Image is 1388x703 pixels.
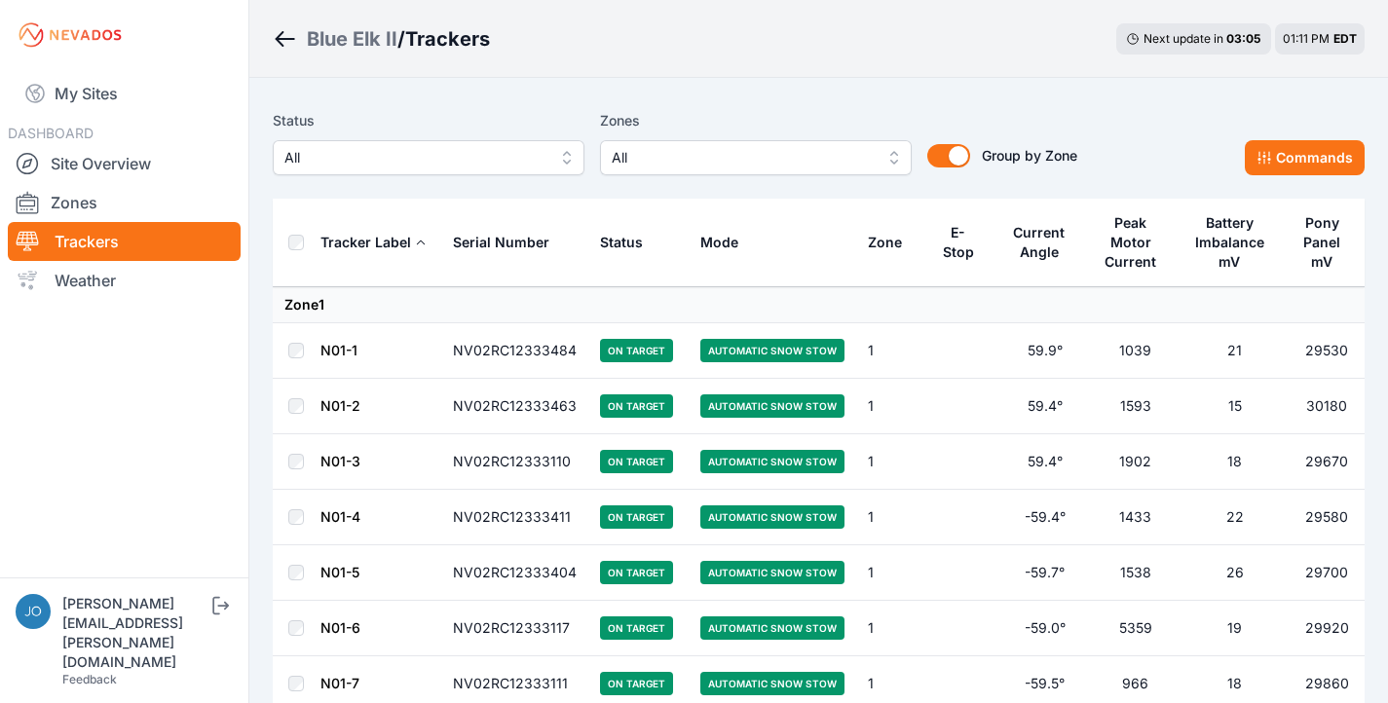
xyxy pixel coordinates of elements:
span: On Target [600,339,673,362]
td: NV02RC12333404 [441,545,588,601]
span: 01:11 PM [1283,31,1330,46]
td: 1593 [1090,379,1181,434]
span: Group by Zone [982,147,1077,164]
span: DASHBOARD [8,125,94,141]
button: Commands [1245,140,1365,175]
span: Automatic Snow Stow [700,672,844,695]
div: Status [600,233,643,252]
td: 1 [856,490,929,545]
div: Battery Imbalance mV [1192,213,1267,272]
td: NV02RC12333117 [441,601,588,656]
div: Mode [700,233,738,252]
a: N01-2 [320,397,360,414]
button: E-Stop [941,209,988,276]
td: 1039 [1090,323,1181,379]
span: Next update in [1144,31,1223,46]
button: Serial Number [453,219,565,266]
td: 1 [856,545,929,601]
button: All [600,140,912,175]
a: Weather [8,261,241,300]
label: Zones [600,109,912,132]
a: N01-1 [320,342,357,358]
span: On Target [600,505,673,529]
span: On Target [600,450,673,473]
a: N01-5 [320,564,359,580]
div: Current Angle [1011,223,1068,262]
button: Tracker Label [320,219,427,266]
div: Peak Motor Current [1102,213,1160,272]
a: N01-3 [320,453,360,469]
span: Automatic Snow Stow [700,450,844,473]
label: Status [273,109,584,132]
a: Blue Elk II [307,25,397,53]
span: Automatic Snow Stow [700,616,844,640]
td: 1 [856,379,929,434]
a: My Sites [8,70,241,117]
td: 15 [1181,379,1289,434]
span: Automatic Snow Stow [700,394,844,418]
td: NV02RC12333463 [441,379,588,434]
a: Zones [8,183,241,222]
button: Peak Motor Current [1102,200,1169,285]
span: On Target [600,561,673,584]
span: / [397,25,405,53]
button: Mode [700,219,754,266]
td: NV02RC12333110 [441,434,588,490]
td: NV02RC12333411 [441,490,588,545]
button: Status [600,219,658,266]
td: 30180 [1289,379,1365,434]
span: Automatic Snow Stow [700,339,844,362]
td: 59.4° [999,379,1090,434]
div: 03 : 05 [1226,31,1261,47]
td: NV02RC12333484 [441,323,588,379]
h3: Trackers [405,25,490,53]
td: 26 [1181,545,1289,601]
span: All [284,146,545,169]
a: Trackers [8,222,241,261]
button: All [273,140,584,175]
td: 1 [856,601,929,656]
td: 1902 [1090,434,1181,490]
div: E-Stop [941,223,975,262]
span: Automatic Snow Stow [700,561,844,584]
td: 59.4° [999,434,1090,490]
td: 29920 [1289,601,1365,656]
td: 1538 [1090,545,1181,601]
td: -59.7° [999,545,1090,601]
td: -59.0° [999,601,1090,656]
td: 22 [1181,490,1289,545]
td: 18 [1181,434,1289,490]
div: [PERSON_NAME][EMAIL_ADDRESS][PERSON_NAME][DOMAIN_NAME] [62,594,208,672]
td: 19 [1181,601,1289,656]
td: 29670 [1289,434,1365,490]
td: 21 [1181,323,1289,379]
button: Zone [868,219,918,266]
a: N01-7 [320,675,359,691]
button: Current Angle [1011,209,1078,276]
img: joe.mikula@nevados.solar [16,594,51,629]
td: 29530 [1289,323,1365,379]
button: Battery Imbalance mV [1192,200,1277,285]
td: 1 [856,434,929,490]
div: Zone [868,233,902,252]
span: All [612,146,873,169]
td: 29700 [1289,545,1365,601]
td: 29580 [1289,490,1365,545]
img: Nevados [16,19,125,51]
div: Pony Panel mV [1300,213,1344,272]
span: On Target [600,394,673,418]
nav: Breadcrumb [273,14,490,64]
span: On Target [600,616,673,640]
td: 1 [856,323,929,379]
a: N01-4 [320,508,360,525]
td: -59.4° [999,490,1090,545]
td: 5359 [1090,601,1181,656]
span: Automatic Snow Stow [700,505,844,529]
a: Site Overview [8,144,241,183]
div: Serial Number [453,233,549,252]
span: On Target [600,672,673,695]
span: EDT [1333,31,1357,46]
button: Pony Panel mV [1300,200,1353,285]
a: N01-6 [320,619,360,636]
